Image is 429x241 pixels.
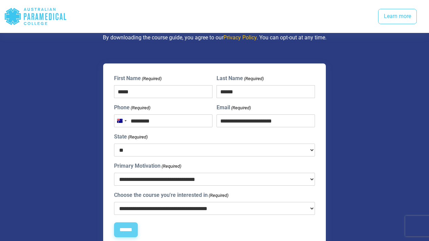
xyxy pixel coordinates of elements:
p: By downloading the course guide, you agree to our . You can opt-out at any time. [36,34,393,42]
span: (Required) [231,105,251,111]
label: State [114,133,148,141]
span: (Required) [244,75,264,82]
a: Learn more [378,9,417,24]
label: First Name [114,74,162,82]
label: Last Name [217,74,264,82]
button: Selected country [114,115,129,127]
span: (Required) [128,134,148,141]
span: (Required) [161,163,182,170]
label: Primary Motivation [114,162,181,170]
span: (Required) [208,192,229,199]
label: Phone [114,104,150,112]
a: Privacy Policy [223,34,257,41]
label: Choose the course you're interested in [114,191,228,199]
label: Email [217,104,251,112]
span: (Required) [130,105,151,111]
div: Australian Paramedical College [4,5,67,27]
span: (Required) [142,75,162,82]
